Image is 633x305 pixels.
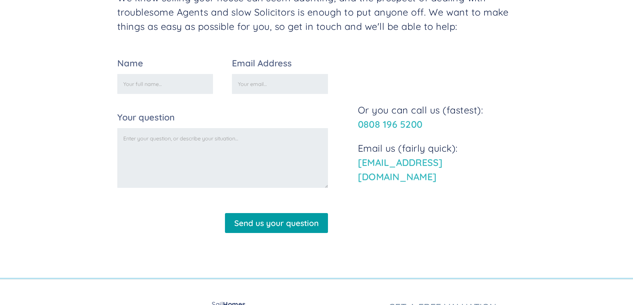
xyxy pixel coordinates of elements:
[117,59,328,233] form: Email Form
[358,141,516,184] p: Email us (fairly quick):
[232,74,328,94] input: Your email...
[358,118,422,130] a: 0808 196 5200
[117,74,213,94] input: Your full name...
[232,59,328,68] label: Email Address
[117,113,328,122] label: Your question
[358,103,516,131] p: Or you can call us (fastest):
[358,156,443,183] a: [EMAIL_ADDRESS][DOMAIN_NAME]
[117,59,213,68] label: Name
[225,213,328,233] input: Send us your question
